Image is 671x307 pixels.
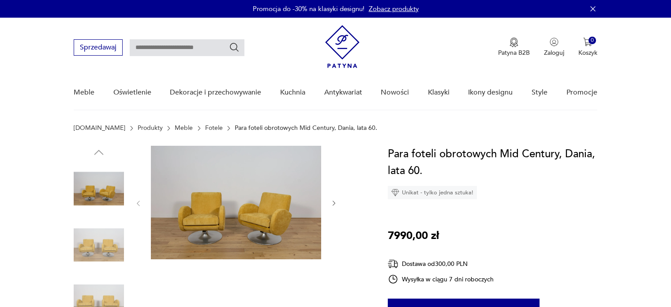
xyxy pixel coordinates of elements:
[388,227,439,244] p: 7990,00 zł
[280,76,305,110] a: Kuchnia
[74,76,94,110] a: Meble
[205,125,223,132] a: Fotele
[532,76,547,110] a: Style
[498,38,530,57] button: Patyna B2B
[498,49,530,57] p: Patyna B2B
[388,258,494,269] div: Dostawa od 300,00 PLN
[388,274,494,284] div: Wysyłka w ciągu 7 dni roboczych
[74,125,125,132] a: [DOMAIN_NAME]
[369,4,419,13] a: Zobacz produkty
[74,45,123,51] a: Sprzedawaj
[74,220,124,270] img: Zdjęcie produktu Para foteli obrotowych Mid Century, Dania, lata 60.
[578,38,597,57] button: 0Koszyk
[325,25,360,68] img: Patyna - sklep z meblami i dekoracjami vintage
[468,76,513,110] a: Ikony designu
[544,49,564,57] p: Zaloguj
[544,38,564,57] button: Zaloguj
[566,76,597,110] a: Promocje
[391,189,399,197] img: Ikona diamentu
[253,4,364,13] p: Promocja do -30% na klasyki designu!
[175,125,193,132] a: Meble
[74,163,124,214] img: Zdjęcie produktu Para foteli obrotowych Mid Century, Dania, lata 60.
[388,186,477,199] div: Unikat - tylko jedna sztuka!
[550,38,559,46] img: Ikonka użytkownika
[510,38,518,47] img: Ikona medalu
[170,76,261,110] a: Dekoracje i przechowywanie
[113,76,151,110] a: Oświetlenie
[583,38,592,46] img: Ikona koszyka
[388,146,597,179] h1: Para foteli obrotowych Mid Century, Dania, lata 60.
[578,49,597,57] p: Koszyk
[235,125,377,132] p: Para foteli obrotowych Mid Century, Dania, lata 60.
[428,76,450,110] a: Klasyki
[324,76,362,110] a: Antykwariat
[74,39,123,56] button: Sprzedawaj
[388,258,398,269] img: Ikona dostawy
[589,37,596,44] div: 0
[151,146,321,259] img: Zdjęcie produktu Para foteli obrotowych Mid Century, Dania, lata 60.
[138,125,163,132] a: Produkty
[229,42,240,53] button: Szukaj
[381,76,409,110] a: Nowości
[498,38,530,57] a: Ikona medaluPatyna B2B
